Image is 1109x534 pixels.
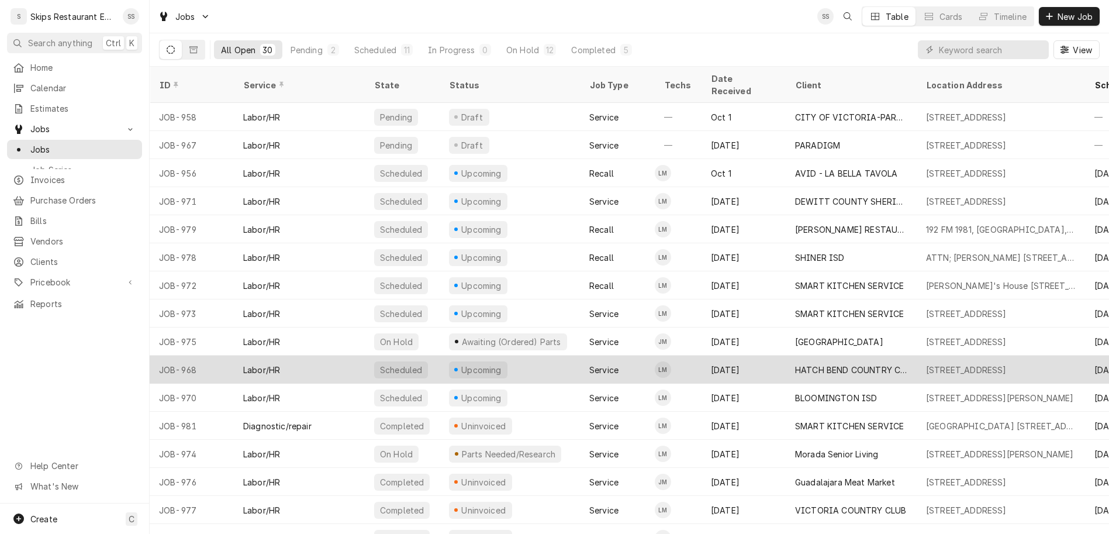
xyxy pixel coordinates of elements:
a: Estimates [7,99,142,118]
div: [DATE] [702,271,786,299]
div: 11 [403,44,410,56]
div: Longino Monroe's Avatar [655,502,671,518]
div: Longino Monroe's Avatar [655,165,671,181]
div: JOB-974 [150,440,234,468]
div: Longino Monroe's Avatar [655,221,671,237]
div: Date Received [711,73,774,97]
div: [DATE] [702,299,786,328]
button: New Job [1039,7,1100,26]
div: Labor/HR [243,476,280,488]
div: JOB-968 [150,356,234,384]
div: 5 [623,44,630,56]
div: [DATE] [702,412,786,440]
div: Pending [379,111,413,123]
div: ATTN; [PERSON_NAME] [STREET_ADDRESS] [926,252,1076,264]
a: Go to Help Center [7,456,142,476]
div: Oct 1 [702,159,786,187]
div: On Hold [379,448,414,460]
div: Oct 1 [702,103,786,131]
div: Scheduled [379,364,423,376]
div: LM [655,502,671,518]
div: JM [655,333,671,350]
div: Labor/HR [243,336,280,348]
div: Labor/HR [243,308,280,320]
div: 192 FM 1981, [GEOGRAPHIC_DATA], [GEOGRAPHIC_DATA] [926,223,1076,236]
div: Service [589,139,619,151]
button: View [1053,40,1100,59]
div: Shan Skipper's Avatar [817,8,834,25]
div: Scheduled [379,223,423,236]
div: HATCH BEND COUNTRY CLUB [795,364,907,376]
div: LM [655,193,671,209]
span: View [1070,44,1094,56]
div: ID [159,79,222,91]
div: Service [589,420,619,432]
div: 2 [330,44,337,56]
span: Invoices [30,174,136,186]
div: [STREET_ADDRESS] [926,476,1007,488]
div: In Progress [428,44,475,56]
div: [STREET_ADDRESS] [926,111,1007,123]
div: Service [589,364,619,376]
div: Draft [460,111,485,123]
div: JOB-956 [150,159,234,187]
span: K [129,37,134,49]
div: [DATE] [702,187,786,215]
div: Labor/HR [243,392,280,404]
div: [STREET_ADDRESS] [926,167,1007,180]
div: Scheduled [379,167,423,180]
div: Upcoming [460,280,503,292]
span: Home [30,61,136,74]
a: Go to Jobs [7,119,142,139]
div: 12 [546,44,554,56]
div: On Hold [379,336,414,348]
div: JOB-973 [150,299,234,328]
span: Reports [30,298,136,310]
span: Jobs [30,123,119,135]
div: LM [655,165,671,181]
div: Pending [379,139,413,151]
div: Table [886,11,908,23]
div: CITY OF VICTORIA-PARKS & REC [795,111,907,123]
div: Longino Monroe's Avatar [655,446,671,462]
a: Go to Jobs [153,7,215,26]
div: Status [449,79,568,91]
div: JOB-981 [150,412,234,440]
a: Clients [7,252,142,271]
div: LM [655,277,671,294]
div: Parts Needed/Research [460,448,557,460]
div: Labor/HR [243,252,280,264]
div: LM [655,249,671,266]
span: New Job [1055,11,1095,23]
span: Clients [30,256,136,268]
div: [STREET_ADDRESS] [926,195,1007,208]
div: On Hold [506,44,539,56]
div: Scheduled [379,308,423,320]
div: Upcoming [460,223,503,236]
div: [DATE] [702,131,786,159]
div: Upcoming [460,195,503,208]
div: [PERSON_NAME]'s House [STREET_ADDRESS][PERSON_NAME] [926,280,1076,292]
div: Jason Marroquin's Avatar [655,333,671,350]
span: What's New [30,480,135,492]
a: Go to What's New [7,477,142,496]
div: Recall [589,252,614,264]
div: [GEOGRAPHIC_DATA] [STREET_ADDRESS][PERSON_NAME] [926,420,1076,432]
div: Service [589,336,619,348]
a: Jobs [7,140,142,159]
div: 0 [482,44,489,56]
div: Upcoming [460,252,503,264]
div: LM [655,361,671,378]
a: Go to Pricebook [7,273,142,292]
div: Labor/HR [243,223,280,236]
div: [STREET_ADDRESS] [926,308,1007,320]
div: Morada Senior Living [795,448,878,460]
div: — [655,131,702,159]
div: JOB-972 [150,271,234,299]
div: — [655,103,702,131]
div: Draft [460,139,485,151]
div: Scheduled [379,252,423,264]
div: Job Type [589,79,645,91]
div: Shan Skipper's Avatar [123,8,139,25]
div: Completed [379,476,425,488]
